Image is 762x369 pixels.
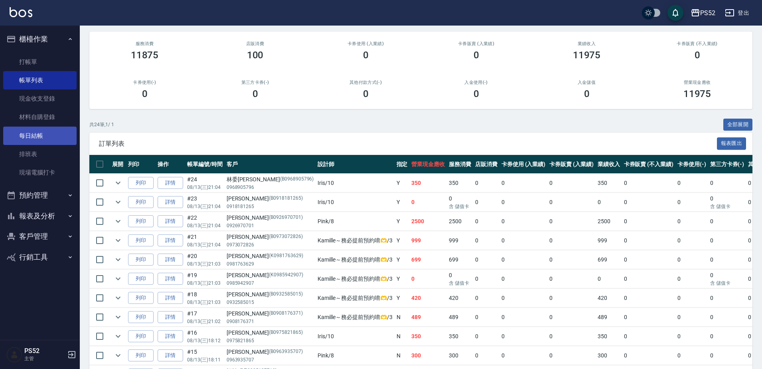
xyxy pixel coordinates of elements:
a: 詳情 [158,234,183,247]
td: 0 [708,250,746,269]
td: 0 [547,289,596,307]
th: 操作 [156,155,185,174]
h3: 0 [363,50,369,61]
td: 350 [596,174,622,192]
th: 卡券販賣 (不入業績) [622,155,675,174]
div: [PERSON_NAME] [227,194,314,203]
td: 0 [622,193,675,212]
td: 420 [409,289,447,307]
a: 現金收支登錄 [3,89,77,108]
td: 0 [675,270,708,288]
td: 0 [547,174,596,192]
a: 詳情 [158,215,183,228]
button: 列印 [128,349,154,362]
p: (B0932585015) [269,290,302,299]
td: #23 [185,193,225,212]
th: 服務消費 [447,155,473,174]
td: 2500 [447,212,473,231]
p: 主管 [24,355,65,362]
td: Iris /10 [316,193,394,212]
td: 0 [473,174,499,192]
td: 420 [596,289,622,307]
td: 350 [596,327,622,346]
td: 350 [447,174,473,192]
td: 0 [622,250,675,269]
a: 每日結帳 [3,127,77,145]
a: 詳情 [158,254,183,266]
p: 08/13 (三) 21:04 [187,222,223,229]
td: 0 [547,250,596,269]
td: 999 [409,231,447,250]
p: 含 儲值卡 [449,280,471,287]
button: expand row [112,349,124,361]
td: 2500 [596,212,622,231]
button: 登出 [722,6,752,20]
td: 0 [622,212,675,231]
h2: 第三方卡券(-) [209,80,301,85]
h3: 0 [474,88,479,99]
h3: 11975 [573,50,601,61]
button: 列印 [128,196,154,208]
div: [PERSON_NAME] [227,290,314,299]
button: 列印 [128,273,154,285]
p: (B0968905796) [280,175,314,184]
a: 詳情 [158,273,183,285]
td: #21 [185,231,225,250]
h2: 店販消費 [209,41,301,46]
a: 排班表 [3,145,77,163]
a: 打帳單 [3,53,77,71]
th: 卡券販賣 (入業績) [547,155,596,174]
p: 0908176371 [227,318,314,325]
div: [PERSON_NAME] [227,214,314,222]
th: 指定 [395,155,410,174]
td: 0 [447,193,473,212]
td: 0 [547,346,596,365]
td: 699 [596,250,622,269]
h3: 0 [253,88,258,99]
td: 0 [499,231,548,250]
td: 0 [499,308,548,327]
img: Logo [10,7,32,17]
p: 08/13 (三) 21:04 [187,241,223,248]
td: 0 [708,270,746,288]
td: Kamille～務必提前預約唷🫶 /3 [316,270,394,288]
td: 0 [708,346,746,365]
h3: 100 [247,50,264,61]
td: 420 [447,289,473,307]
td: 0 [708,212,746,231]
td: 0 [708,193,746,212]
td: 999 [447,231,473,250]
td: 2500 [409,212,447,231]
h2: 卡券販賣 (入業績) [430,41,522,46]
td: 0 [622,174,675,192]
td: Kamille～務必提前預約唷🫶 /3 [316,308,394,327]
td: 0 [473,346,499,365]
button: save [667,5,683,21]
button: 櫃檯作業 [3,29,77,50]
button: expand row [112,196,124,208]
button: expand row [112,177,124,189]
button: expand row [112,215,124,227]
td: 0 [622,327,675,346]
td: 0 [622,270,675,288]
td: 0 [596,270,622,288]
th: 店販消費 [473,155,499,174]
p: 0926970701 [227,222,314,229]
td: 0 [447,270,473,288]
td: Y [395,174,410,192]
td: 0 [473,231,499,250]
td: 0 [708,289,746,307]
td: 0 [622,289,675,307]
h3: 0 [584,88,590,99]
h3: 服務消費 [99,41,190,46]
td: 0 [708,327,746,346]
td: 0 [499,289,548,307]
td: 0 [499,270,548,288]
td: 999 [596,231,622,250]
td: Y [395,231,410,250]
h3: 0 [474,50,479,61]
button: expand row [112,311,124,323]
td: 0 [675,174,708,192]
h2: 卡券使用 (入業績) [320,41,411,46]
p: (K0981763629) [269,252,303,260]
